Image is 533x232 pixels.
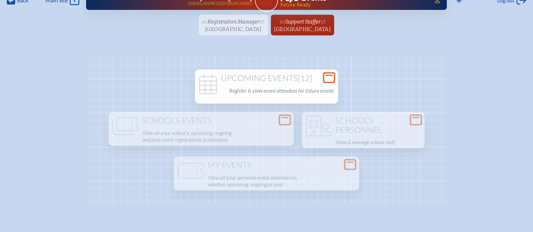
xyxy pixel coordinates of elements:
h1: My Events [177,160,356,170]
a: asSupport Stafferat[GEOGRAPHIC_DATA] [272,15,334,35]
p: [EMAIL_ADDRESS][DOMAIN_NAME] [188,1,252,6]
h1: Upcoming Events [198,74,335,83]
span: [12] [298,73,312,83]
h1: School’s Events [111,116,291,125]
span: Support Staffer [285,18,321,25]
span: Future Ready [280,2,425,7]
p: View all your personal event attendances, whether upcoming, ongoing or past [208,173,355,189]
p: View & manage school staff [336,137,421,147]
span: [GEOGRAPHIC_DATA] [274,26,331,32]
p: Register & view event attendees for future events [229,86,334,95]
h1: School’s Personnel [305,116,422,135]
span: at [321,17,326,25]
span: as [279,17,285,25]
p: View all your school’s, upcoming, ongoing and past event registrations & attendees [143,128,290,144]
